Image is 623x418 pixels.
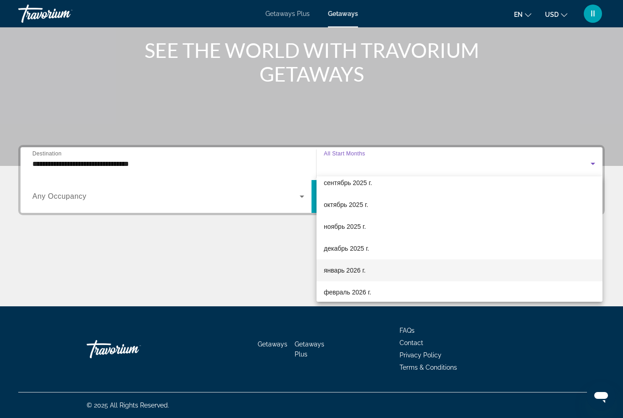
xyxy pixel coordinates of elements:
[324,287,371,298] span: февраль 2026 г.
[587,382,616,411] iframe: Кнопка запуска окна обмена сообщениями
[324,177,372,188] span: сентябрь 2025 г.
[324,243,369,254] span: декабрь 2025 г.
[324,199,368,210] span: октябрь 2025 г.
[324,221,366,232] span: ноябрь 2025 г.
[324,265,366,276] span: январь 2026 г.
